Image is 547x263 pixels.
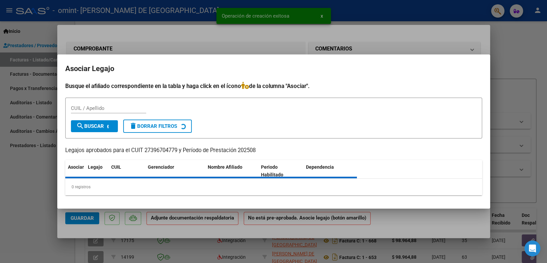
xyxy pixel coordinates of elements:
[524,240,540,256] div: Open Intercom Messenger
[306,164,334,170] span: Dependencia
[68,164,84,170] span: Asociar
[76,122,84,130] mat-icon: search
[71,120,118,132] button: Buscar
[208,164,242,170] span: Nombre Afiliado
[123,120,192,133] button: Borrar Filtros
[65,179,482,195] div: 0 registros
[145,160,205,182] datatable-header-cell: Gerenciador
[205,160,259,182] datatable-header-cell: Nombre Afiliado
[76,123,104,129] span: Buscar
[65,62,482,75] h2: Asociar Legajo
[85,160,109,182] datatable-header-cell: Legajo
[65,160,85,182] datatable-header-cell: Asociar
[109,160,145,182] datatable-header-cell: CUIL
[261,164,283,177] span: Periodo Habilitado
[88,164,103,170] span: Legajo
[111,164,121,170] span: CUIL
[148,164,174,170] span: Gerenciador
[129,123,177,129] span: Borrar Filtros
[303,160,357,182] datatable-header-cell: Dependencia
[65,82,482,90] h4: Busque el afiliado correspondiente en la tabla y haga click en el ícono de la columna "Asociar".
[129,122,137,130] mat-icon: delete
[258,160,303,182] datatable-header-cell: Periodo Habilitado
[65,146,482,155] p: Legajos aprobados para el CUIT 27396704779 y Período de Prestación 202508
